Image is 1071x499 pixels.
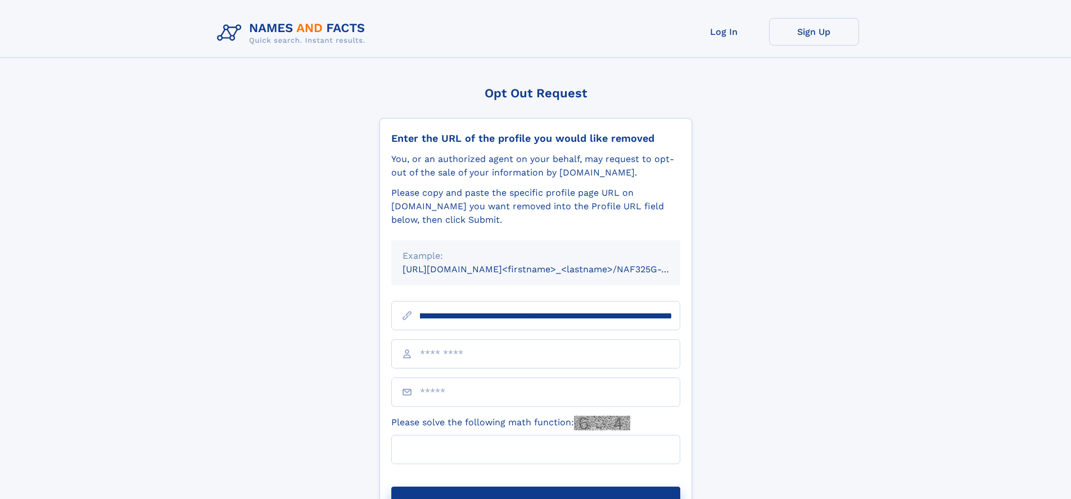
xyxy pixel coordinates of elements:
[679,18,769,46] a: Log In
[769,18,859,46] a: Sign Up
[403,249,669,263] div: Example:
[391,132,680,145] div: Enter the URL of the profile you would like removed
[391,416,630,430] label: Please solve the following math function:
[391,152,680,179] div: You, or an authorized agent on your behalf, may request to opt-out of the sale of your informatio...
[403,264,702,275] small: [URL][DOMAIN_NAME]<firstname>_<lastname>/NAF325G-xxxxxxxx
[391,186,680,227] div: Please copy and paste the specific profile page URL on [DOMAIN_NAME] you want removed into the Pr...
[213,18,374,48] img: Logo Names and Facts
[379,86,692,100] div: Opt Out Request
